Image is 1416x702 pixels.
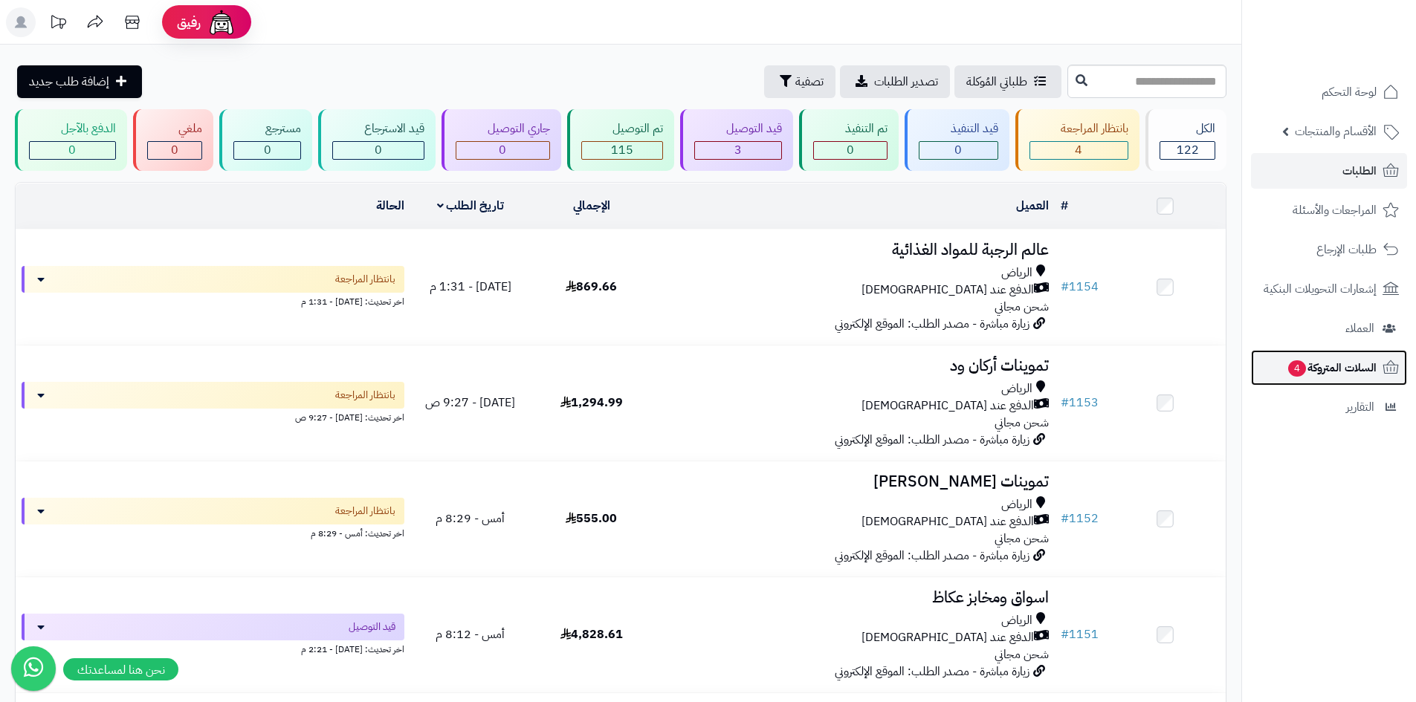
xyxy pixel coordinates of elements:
div: 0 [234,142,300,159]
span: الرياض [1001,264,1032,282]
span: السلات المتروكة [1287,357,1377,378]
span: الدفع عند [DEMOGRAPHIC_DATA] [861,513,1034,530]
span: زيارة مباشرة - مصدر الطلب: الموقع الإلكتروني [835,431,1029,449]
span: 1,294.99 [560,394,623,412]
span: شحن مجاني [995,530,1049,547]
span: # [1061,625,1069,643]
a: العملاء [1251,311,1407,346]
span: شحن مجاني [995,646,1049,663]
a: تحديثات المنصة [39,7,77,41]
a: مسترجع 0 [216,109,315,171]
div: اخر تحديث: [DATE] - 9:27 ص [22,409,404,424]
span: 0 [847,141,854,159]
span: 0 [375,141,382,159]
span: # [1061,394,1069,412]
div: 3 [695,142,781,159]
span: العملاء [1345,318,1374,339]
span: 122 [1177,141,1199,159]
a: #1154 [1061,278,1099,296]
span: الدفع عند [DEMOGRAPHIC_DATA] [861,282,1034,299]
div: قيد الاسترجاع [332,120,424,137]
span: 0 [171,141,178,159]
a: قيد التنفيذ 0 [902,109,1012,171]
span: بانتظار المراجعة [335,388,395,403]
a: #1153 [1061,394,1099,412]
div: اخر تحديث: [DATE] - 2:21 م [22,640,404,656]
span: الرياض [1001,380,1032,397]
a: طلباتي المُوكلة [954,65,1061,98]
a: ملغي 0 [130,109,217,171]
a: تم التوصيل 115 [564,109,678,171]
div: 0 [333,142,424,159]
a: قيد الاسترجاع 0 [315,109,439,171]
span: بانتظار المراجعة [335,504,395,519]
a: #1151 [1061,625,1099,643]
span: تصفية [795,73,824,91]
div: قيد التنفيذ [919,120,998,137]
a: السلات المتروكة4 [1251,350,1407,386]
span: إشعارات التحويلات البنكية [1264,279,1377,299]
div: 4 [1030,142,1128,159]
span: بانتظار المراجعة [335,272,395,287]
div: الكل [1160,120,1215,137]
a: طلبات الإرجاع [1251,232,1407,267]
span: 4 [1075,141,1082,159]
span: الرياض [1001,496,1032,513]
span: 0 [264,141,271,159]
span: 0 [954,141,962,159]
div: 115 [582,142,663,159]
span: [DATE] - 9:27 ص [425,394,515,412]
div: الدفع بالآجل [29,120,116,137]
span: زيارة مباشرة - مصدر الطلب: الموقع الإلكتروني [835,663,1029,680]
a: إضافة طلب جديد [17,65,142,98]
span: 0 [499,141,506,159]
span: أمس - 8:12 م [436,625,505,643]
div: اخر تحديث: أمس - 8:29 م [22,524,404,540]
span: المراجعات والأسئلة [1293,200,1377,221]
span: رفيق [177,13,201,31]
a: # [1061,197,1068,215]
span: الطلبات [1342,160,1377,181]
span: الدفع عند [DEMOGRAPHIC_DATA] [861,397,1034,415]
span: زيارة مباشرة - مصدر الطلب: الموقع الإلكتروني [835,315,1029,333]
h3: اسواق ومخابز عكاظ [658,589,1049,606]
span: زيارة مباشرة - مصدر الطلب: الموقع الإلكتروني [835,547,1029,565]
div: 0 [148,142,202,159]
a: إشعارات التحويلات البنكية [1251,271,1407,307]
span: الأقسام والمنتجات [1295,121,1377,142]
a: الحالة [376,197,404,215]
span: 4,828.61 [560,625,623,643]
div: تم التوصيل [581,120,664,137]
div: 0 [30,142,115,159]
span: # [1061,510,1069,527]
span: شحن مجاني [995,414,1049,432]
a: #1152 [1061,510,1099,527]
div: مسترجع [233,120,301,137]
div: اخر تحديث: [DATE] - 1:31 م [22,293,404,308]
a: الطلبات [1251,153,1407,189]
a: الدفع بالآجل 0 [12,109,130,171]
img: logo-2.png [1315,40,1402,71]
h3: عالم الرجبة للمواد الغذائية [658,241,1049,259]
div: ملغي [147,120,203,137]
span: 3 [734,141,742,159]
div: تم التنفيذ [813,120,888,137]
span: أمس - 8:29 م [436,510,505,527]
span: 869.66 [566,278,617,296]
span: شحن مجاني [995,298,1049,316]
span: الرياض [1001,612,1032,629]
span: الدفع عند [DEMOGRAPHIC_DATA] [861,629,1034,646]
h3: تموينات [PERSON_NAME] [658,473,1049,490]
a: تصدير الطلبات [840,65,950,98]
h3: تموينات أركان ود [658,357,1049,374]
a: العميل [1016,197,1049,215]
span: إضافة طلب جديد [29,73,109,91]
div: 0 [814,142,887,159]
span: قيد التوصيل [349,620,395,634]
div: بانتظار المراجعة [1029,120,1129,137]
span: [DATE] - 1:31 م [430,278,511,296]
span: 4 [1288,360,1306,377]
span: التقارير [1346,397,1374,417]
a: بانتظار المراجعة 4 [1012,109,1143,171]
div: قيد التوصيل [694,120,782,137]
